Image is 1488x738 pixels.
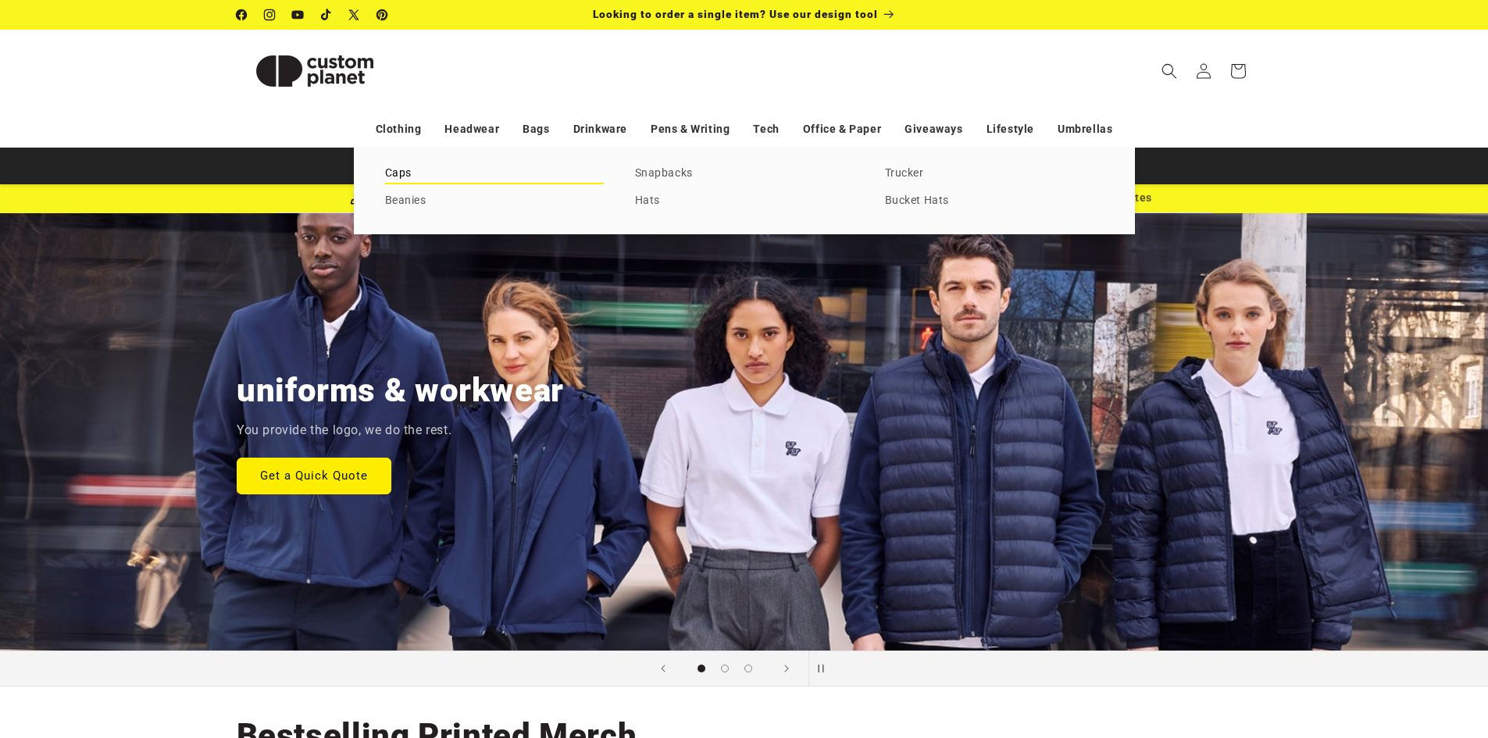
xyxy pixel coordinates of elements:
[885,191,1104,212] a: Bucket Hats
[651,116,730,143] a: Pens & Writing
[713,657,737,680] button: Load slide 2 of 3
[237,457,391,494] a: Get a Quick Quote
[573,116,627,143] a: Drinkware
[230,30,398,112] a: Custom Planet
[385,163,604,184] a: Caps
[237,36,393,106] img: Custom Planet
[376,116,422,143] a: Clothing
[1152,54,1186,88] summary: Search
[635,191,854,212] a: Hats
[690,657,713,680] button: Load slide 1 of 3
[444,116,499,143] a: Headwear
[808,651,843,686] button: Pause slideshow
[1227,569,1488,738] iframe: Chat Widget
[635,163,854,184] a: Snapbacks
[737,657,760,680] button: Load slide 3 of 3
[803,116,881,143] a: Office & Paper
[385,191,604,212] a: Beanies
[987,116,1034,143] a: Lifestyle
[237,369,564,412] h2: uniforms & workwear
[885,163,1104,184] a: Trucker
[646,651,680,686] button: Previous slide
[593,8,878,20] span: Looking to order a single item? Use our design tool
[905,116,962,143] a: Giveaways
[753,116,779,143] a: Tech
[237,419,451,442] p: You provide the logo, we do the rest.
[769,651,804,686] button: Next slide
[523,116,549,143] a: Bags
[1058,116,1112,143] a: Umbrellas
